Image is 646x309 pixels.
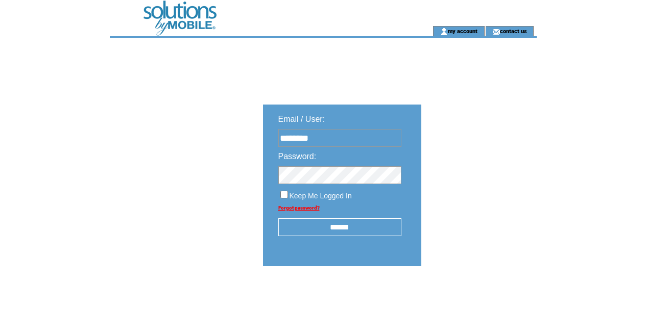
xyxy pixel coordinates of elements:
a: contact us [500,28,527,34]
a: my account [448,28,477,34]
img: contact_us_icon.gif;jsessionid=21596F02BBB99725A4A45A08D4566DB4 [492,28,500,36]
span: Keep Me Logged In [290,192,352,200]
img: account_icon.gif;jsessionid=21596F02BBB99725A4A45A08D4566DB4 [440,28,448,36]
a: Forgot password? [278,205,320,211]
img: transparent.png;jsessionid=21596F02BBB99725A4A45A08D4566DB4 [451,292,502,304]
span: Email / User: [278,115,325,123]
span: Password: [278,152,317,161]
